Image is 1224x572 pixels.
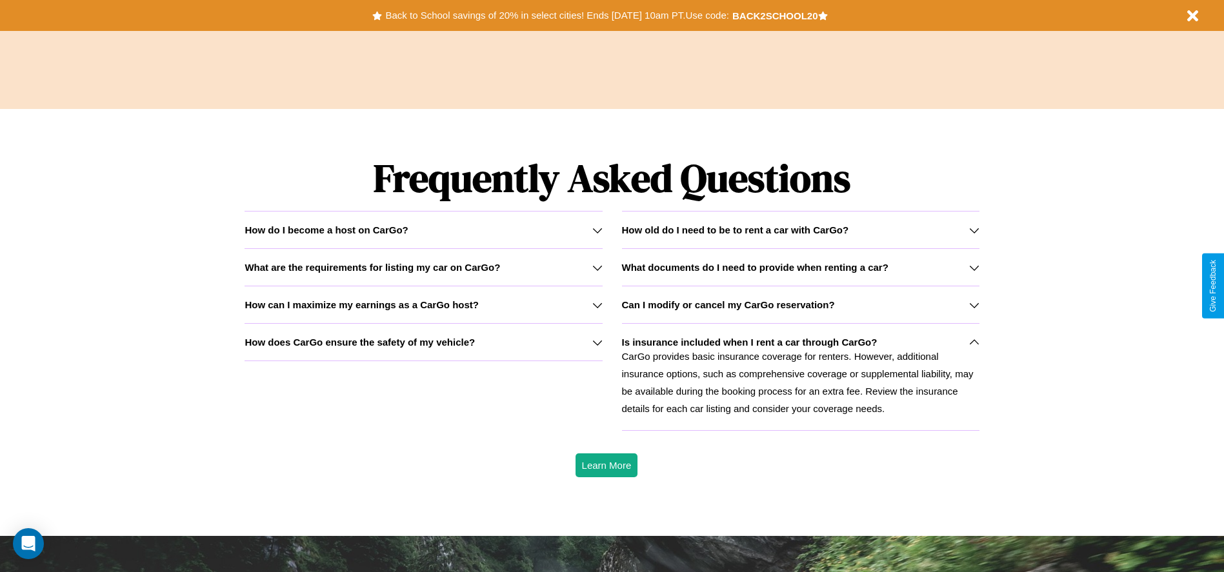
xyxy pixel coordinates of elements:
h3: What are the requirements for listing my car on CarGo? [245,262,500,273]
h3: Is insurance included when I rent a car through CarGo? [622,337,878,348]
h3: How can I maximize my earnings as a CarGo host? [245,299,479,310]
h3: How old do I need to be to rent a car with CarGo? [622,224,849,235]
h3: Can I modify or cancel my CarGo reservation? [622,299,835,310]
h1: Frequently Asked Questions [245,145,979,211]
div: Open Intercom Messenger [13,528,44,559]
button: Back to School savings of 20% in select cities! Ends [DATE] 10am PT.Use code: [382,6,732,25]
h3: What documents do I need to provide when renting a car? [622,262,888,273]
h3: How does CarGo ensure the safety of my vehicle? [245,337,475,348]
button: Learn More [576,453,638,477]
h3: How do I become a host on CarGo? [245,224,408,235]
b: BACK2SCHOOL20 [732,10,818,21]
div: Give Feedback [1209,260,1218,312]
p: CarGo provides basic insurance coverage for renters. However, additional insurance options, such ... [622,348,979,417]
